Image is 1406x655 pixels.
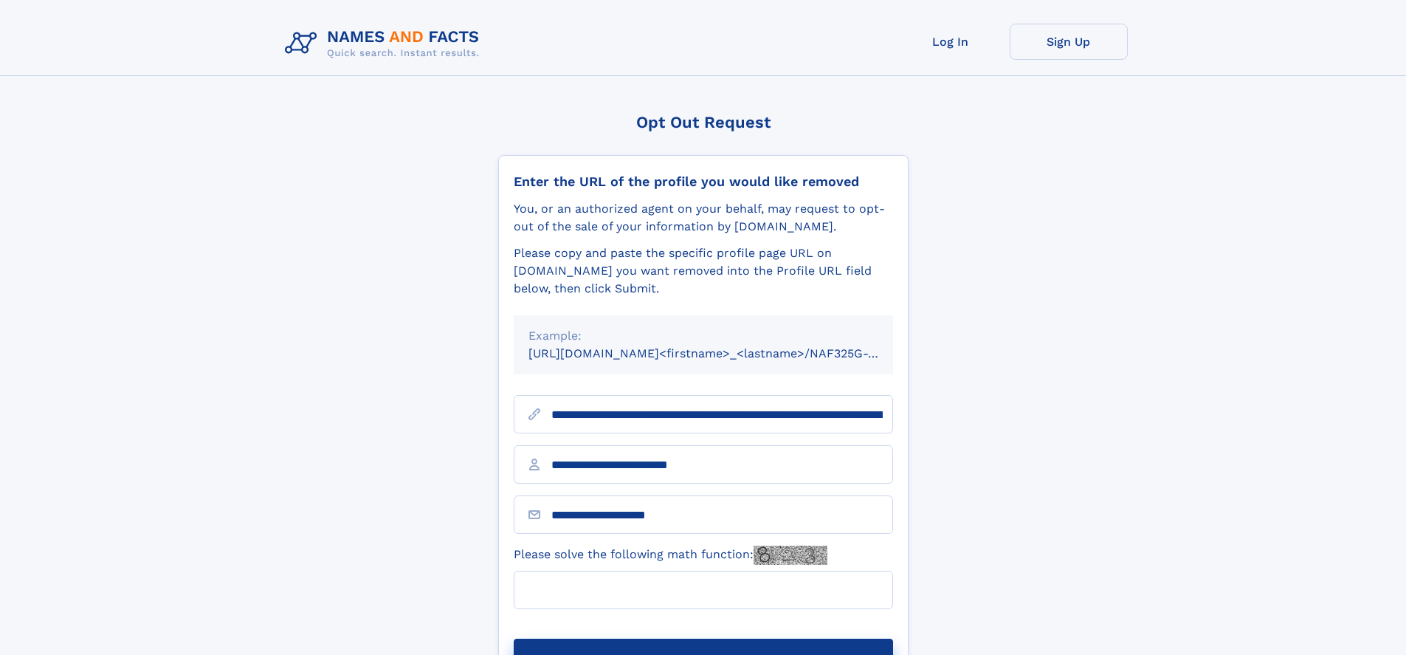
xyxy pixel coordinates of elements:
a: Log In [892,24,1010,60]
div: You, or an authorized agent on your behalf, may request to opt-out of the sale of your informatio... [514,200,893,236]
label: Please solve the following math function: [514,546,827,565]
div: Example: [528,327,878,345]
div: Opt Out Request [498,113,909,131]
div: Enter the URL of the profile you would like removed [514,174,893,190]
img: Logo Names and Facts [279,24,492,64]
small: [URL][DOMAIN_NAME]<firstname>_<lastname>/NAF325G-xxxxxxxx [528,346,921,360]
div: Please copy and paste the specific profile page URL on [DOMAIN_NAME] you want removed into the Pr... [514,244,893,298]
a: Sign Up [1010,24,1128,60]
